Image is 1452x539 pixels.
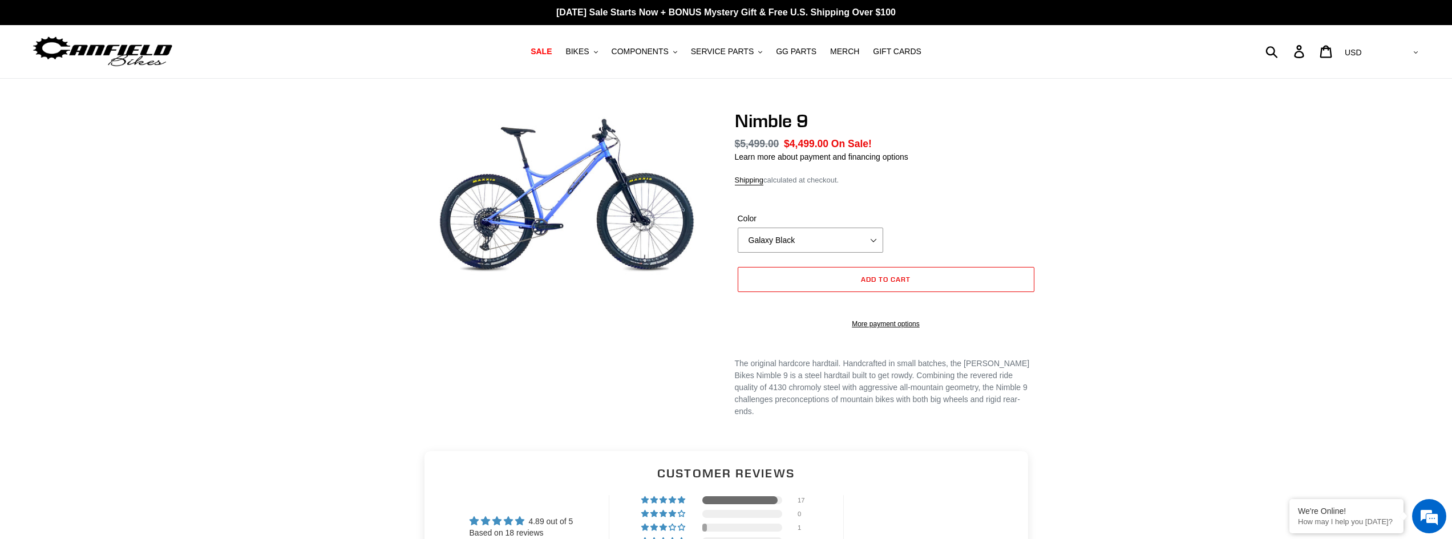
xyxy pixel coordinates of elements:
a: GIFT CARDS [867,44,927,59]
span: GIFT CARDS [873,47,921,56]
button: SERVICE PARTS [685,44,768,59]
h1: Nimble 9 [735,110,1037,132]
span: On Sale! [831,136,872,151]
button: BIKES [560,44,603,59]
span: GG PARTS [776,47,816,56]
div: 17 [798,496,811,504]
a: SALE [525,44,557,59]
button: COMPONENTS [606,44,683,59]
img: Canfield Bikes [31,34,174,70]
div: 1 [798,524,811,532]
span: BIKES [565,47,589,56]
span: SALE [531,47,552,56]
h2: Customer Reviews [434,465,1019,481]
a: MERCH [824,44,865,59]
span: SERVICE PARTS [691,47,754,56]
span: COMPONENTS [612,47,669,56]
div: Average rating is 4.89 stars [470,514,573,528]
span: Add to cart [861,275,911,283]
p: How may I help you today? [1298,517,1395,526]
div: The original hardcore hardtail. Handcrafted in small batches, the [PERSON_NAME] Bikes Nimble 9 is... [735,358,1037,418]
div: 94% (17) reviews with 5 star rating [641,496,687,504]
a: Shipping [735,176,764,185]
div: Based on 18 reviews [470,528,573,539]
s: $5,499.00 [735,138,779,149]
a: Learn more about payment and financing options [735,152,908,161]
a: More payment options [738,319,1034,329]
span: $4,499.00 [784,138,828,149]
div: 6% (1) reviews with 3 star rating [641,524,687,532]
button: Add to cart [738,267,1034,292]
span: 4.89 out of 5 [528,517,573,526]
input: Search [1272,39,1301,64]
div: calculated at checkout. [735,175,1037,186]
a: GG PARTS [770,44,822,59]
div: We're Online! [1298,506,1395,516]
label: Color [738,213,883,225]
span: MERCH [830,47,859,56]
